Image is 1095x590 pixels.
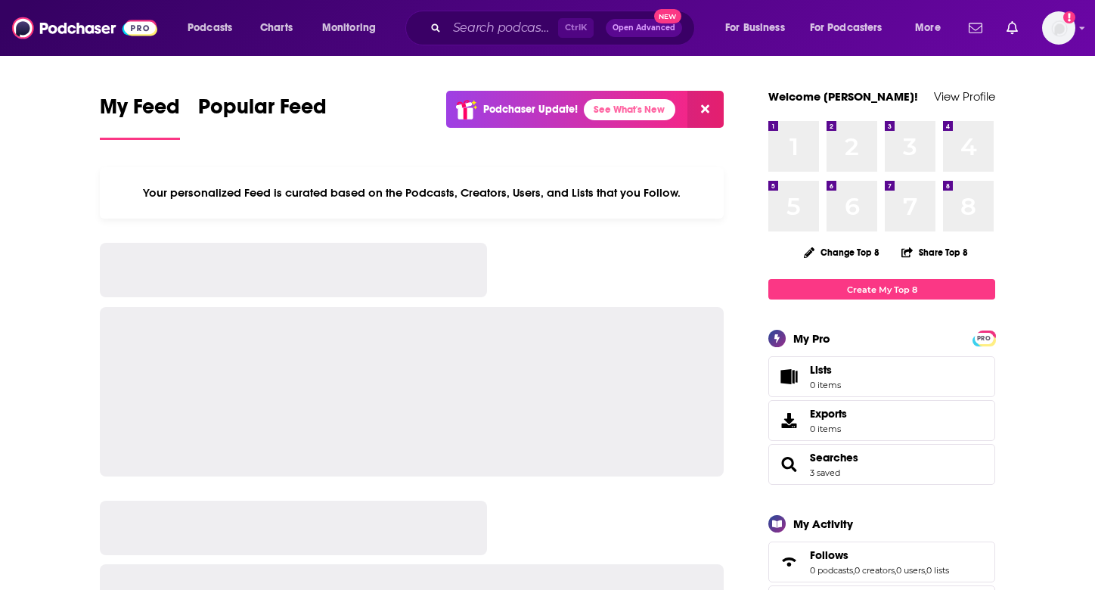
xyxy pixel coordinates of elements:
[853,565,855,576] span: ,
[12,14,157,42] img: Podchaser - Follow, Share and Rate Podcasts
[322,17,376,39] span: Monitoring
[198,94,327,140] a: Popular Feed
[793,331,830,346] div: My Pro
[100,167,724,219] div: Your personalized Feed is curated based on the Podcasts, Creators, Users, and Lists that you Follow.
[810,380,841,390] span: 0 items
[584,99,675,120] a: See What's New
[420,11,709,45] div: Search podcasts, credits, & more...
[963,15,988,41] a: Show notifications dropdown
[810,451,858,464] a: Searches
[810,467,840,478] a: 3 saved
[654,9,681,23] span: New
[1000,15,1024,41] a: Show notifications dropdown
[483,103,578,116] p: Podchaser Update!
[895,565,896,576] span: ,
[925,565,926,576] span: ,
[100,94,180,140] a: My Feed
[934,89,995,104] a: View Profile
[896,565,925,576] a: 0 users
[768,400,995,441] a: Exports
[198,94,327,129] span: Popular Feed
[715,16,804,40] button: open menu
[447,16,558,40] input: Search podcasts, credits, & more...
[810,17,883,39] span: For Podcasters
[810,424,847,434] span: 0 items
[768,542,995,582] span: Follows
[725,17,785,39] span: For Business
[774,454,804,475] a: Searches
[1042,11,1075,45] span: Logged in as nbaderrubenstein
[613,24,675,32] span: Open Advanced
[774,551,804,573] a: Follows
[768,279,995,300] a: Create My Top 8
[975,333,993,344] span: PRO
[1042,11,1075,45] img: User Profile
[810,407,847,421] span: Exports
[1042,11,1075,45] button: Show profile menu
[188,17,232,39] span: Podcasts
[810,548,848,562] span: Follows
[915,17,941,39] span: More
[768,356,995,397] a: Lists
[800,16,904,40] button: open menu
[768,444,995,485] span: Searches
[975,332,993,343] a: PRO
[901,238,969,267] button: Share Top 8
[250,16,302,40] a: Charts
[100,94,180,129] span: My Feed
[795,243,889,262] button: Change Top 8
[768,89,918,104] a: Welcome [PERSON_NAME]!
[774,410,804,431] span: Exports
[177,16,252,40] button: open menu
[810,548,949,562] a: Follows
[606,19,682,37] button: Open AdvancedNew
[1063,11,1075,23] svg: Add a profile image
[926,565,949,576] a: 0 lists
[793,517,853,531] div: My Activity
[810,565,853,576] a: 0 podcasts
[312,16,396,40] button: open menu
[558,18,594,38] span: Ctrl K
[855,565,895,576] a: 0 creators
[810,363,841,377] span: Lists
[810,363,832,377] span: Lists
[774,366,804,387] span: Lists
[904,16,960,40] button: open menu
[260,17,293,39] span: Charts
